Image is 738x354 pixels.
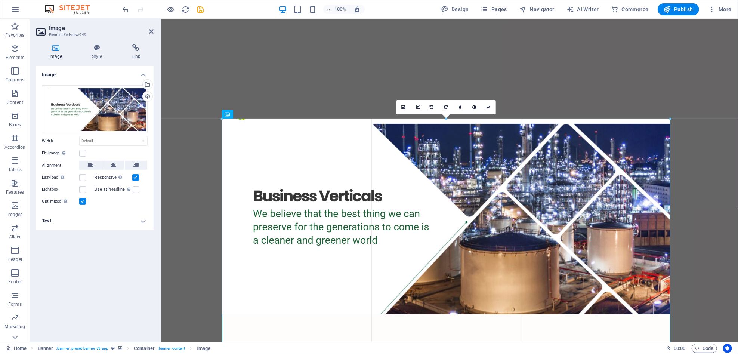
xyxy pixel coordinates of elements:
nav: breadcrumb [38,344,210,353]
label: Responsive [95,173,132,182]
a: Greyscale [467,100,482,114]
a: Blur [453,100,467,114]
i: On resize automatically adjust zoom level to fit chosen device. [354,6,361,13]
h4: Text [36,212,154,230]
button: More [705,3,735,15]
h4: Image [36,44,78,60]
p: Images [7,212,23,218]
button: reload [181,5,190,14]
span: Publish [664,6,693,13]
span: 00 00 [674,344,685,353]
p: Favorites [5,32,24,38]
span: : [679,345,680,351]
span: Pages [481,6,507,13]
a: Click to cancel selection. Double-click to open Pages [6,344,27,353]
button: Design [438,3,472,15]
a: Select files from the file manager, stock photos, or upload file(s) [396,100,411,114]
img: Editor Logo [43,5,99,14]
button: Navigator [516,3,558,15]
p: Content [7,99,23,105]
span: . banner .preset-banner-v3-app [56,344,108,353]
label: Fit image [42,149,79,158]
label: Optimized [42,197,79,206]
i: This element is a customizable preset [111,346,115,350]
p: Marketing [4,324,25,330]
a: Crop mode [411,100,425,114]
label: Lazyload [42,173,79,182]
i: Undo: Change image (Ctrl+Z) [122,5,130,14]
span: Navigator [519,6,555,13]
span: Code [695,344,714,353]
span: . banner-content [158,344,185,353]
button: Publish [658,3,699,15]
span: Click to select. Double-click to edit [197,344,210,353]
label: Lightbox [42,185,79,194]
button: 100% [323,5,350,14]
a: Rotate left 90° [425,100,439,114]
p: Features [6,189,24,195]
p: Elements [6,55,25,61]
i: Reload page [182,5,190,14]
span: Click to select. Double-click to edit [134,344,155,353]
span: AI Writer [566,6,599,13]
p: Slider [9,234,21,240]
h2: Image [49,25,154,31]
button: Code [692,344,717,353]
h4: Style [78,44,118,60]
a: Confirm ( Ctrl ⏎ ) [482,100,496,114]
h4: Link [118,44,154,60]
label: Width [42,139,79,143]
span: Design [441,6,469,13]
div: Screenshot2025-09-01200509-p1DzyrnfQsbAqMcvgVgLSQ.png [42,85,148,133]
i: This element contains a background [118,346,122,350]
a: Rotate right 90° [439,100,453,114]
p: Boxes [9,122,21,128]
label: Alignment [42,161,79,170]
button: AI Writer [563,3,602,15]
button: Usercentrics [723,344,732,353]
p: Header [7,256,22,262]
p: Forms [8,301,22,307]
h6: 100% [334,5,346,14]
button: Commerce [608,3,652,15]
span: More [708,6,732,13]
p: Columns [6,77,24,83]
p: Tables [8,167,22,173]
p: Accordion [4,144,25,150]
button: save [196,5,205,14]
h4: Image [36,66,154,79]
button: Click here to leave preview mode and continue editing [166,5,175,14]
span: Click to select. Double-click to edit [38,344,53,353]
h3: Element #ed-new-249 [49,31,139,38]
label: Use as headline [95,185,133,194]
i: Save (Ctrl+S) [197,5,205,14]
p: Footer [8,279,22,285]
span: Commerce [611,6,649,13]
button: undo [121,5,130,14]
button: Pages [478,3,510,15]
h6: Session time [666,344,686,353]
